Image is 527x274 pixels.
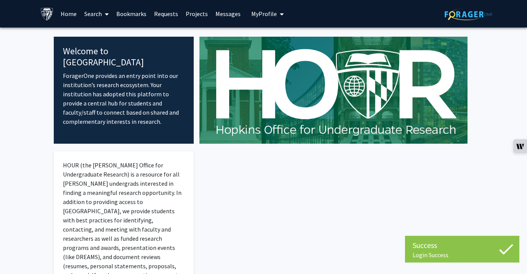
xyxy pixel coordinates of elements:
[445,8,492,20] img: ForagerOne Logo
[40,7,54,21] img: Johns Hopkins University Logo
[199,37,468,144] img: Cover Image
[251,10,277,18] span: My Profile
[150,0,182,27] a: Requests
[63,46,185,68] h4: Welcome to [GEOGRAPHIC_DATA]
[182,0,212,27] a: Projects
[80,0,112,27] a: Search
[63,71,185,126] p: ForagerOne provides an entry point into our institution’s research ecosystem. Your institution ha...
[413,251,512,259] div: Login Success
[112,0,150,27] a: Bookmarks
[413,240,512,251] div: Success
[57,0,80,27] a: Home
[212,0,244,27] a: Messages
